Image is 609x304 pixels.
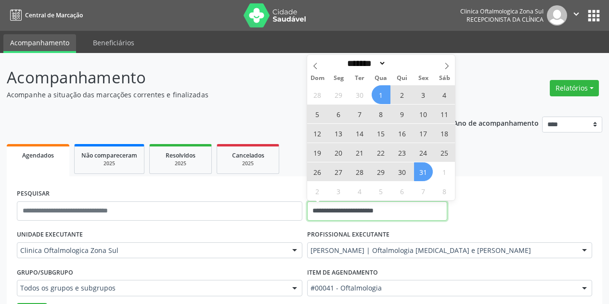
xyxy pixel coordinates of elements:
[393,85,412,104] span: Outubro 2, 2025
[393,124,412,143] span: Outubro 16, 2025
[393,182,412,200] span: Novembro 6, 2025
[414,182,433,200] span: Novembro 7, 2025
[3,34,76,53] a: Acompanhamento
[414,85,433,104] span: Outubro 3, 2025
[81,151,137,159] span: Não compareceram
[372,124,390,143] span: Outubro 15, 2025
[435,124,454,143] span: Outubro 18, 2025
[547,5,567,26] img: img
[434,75,455,81] span: Sáb
[350,182,369,200] span: Novembro 4, 2025
[329,143,348,162] span: Outubro 20, 2025
[308,105,327,123] span: Outubro 5, 2025
[413,75,434,81] span: Sex
[372,85,390,104] span: Outubro 1, 2025
[567,5,585,26] button: 
[308,85,327,104] span: Setembro 28, 2025
[308,182,327,200] span: Novembro 2, 2025
[350,124,369,143] span: Outubro 14, 2025
[414,162,433,181] span: Outubro 31, 2025
[435,105,454,123] span: Outubro 11, 2025
[224,160,272,167] div: 2025
[393,143,412,162] span: Outubro 23, 2025
[308,143,327,162] span: Outubro 19, 2025
[414,143,433,162] span: Outubro 24, 2025
[166,151,195,159] span: Resolvidos
[7,90,424,100] p: Acompanhe a situação das marcações correntes e finalizadas
[311,283,573,293] span: #00041 - Oftalmologia
[372,162,390,181] span: Outubro 29, 2025
[435,182,454,200] span: Novembro 8, 2025
[7,66,424,90] p: Acompanhamento
[7,7,83,23] a: Central de Marcação
[349,75,370,81] span: Ter
[86,34,141,51] a: Beneficiários
[311,246,573,255] span: [PERSON_NAME] | Oftalmologia [MEDICAL_DATA] e [PERSON_NAME]
[435,85,454,104] span: Outubro 4, 2025
[466,15,544,24] span: Recepcionista da clínica
[350,85,369,104] span: Setembro 30, 2025
[22,151,54,159] span: Agendados
[372,182,390,200] span: Novembro 5, 2025
[435,143,454,162] span: Outubro 25, 2025
[460,7,544,15] div: Clinica Oftalmologica Zona Sul
[17,186,50,201] label: PESQUISAR
[17,227,83,242] label: UNIDADE EXECUTANTE
[20,283,283,293] span: Todos os grupos e subgrupos
[329,182,348,200] span: Novembro 3, 2025
[307,265,378,280] label: Item de agendamento
[550,80,599,96] button: Relatórios
[414,124,433,143] span: Outubro 17, 2025
[350,143,369,162] span: Outubro 21, 2025
[344,58,387,68] select: Month
[372,105,390,123] span: Outubro 8, 2025
[329,105,348,123] span: Outubro 6, 2025
[386,58,418,68] input: Year
[81,160,137,167] div: 2025
[350,105,369,123] span: Outubro 7, 2025
[350,162,369,181] span: Outubro 28, 2025
[328,75,349,81] span: Seg
[20,246,283,255] span: Clinica Oftalmologica Zona Sul
[25,11,83,19] span: Central de Marcação
[393,162,412,181] span: Outubro 30, 2025
[391,75,413,81] span: Qui
[393,105,412,123] span: Outubro 9, 2025
[156,160,205,167] div: 2025
[307,227,389,242] label: PROFISSIONAL EXECUTANTE
[329,162,348,181] span: Outubro 27, 2025
[308,162,327,181] span: Outubro 26, 2025
[372,143,390,162] span: Outubro 22, 2025
[571,9,582,19] i: 
[329,85,348,104] span: Setembro 29, 2025
[329,124,348,143] span: Outubro 13, 2025
[585,7,602,24] button: apps
[232,151,264,159] span: Cancelados
[454,117,539,129] p: Ano de acompanhamento
[414,105,433,123] span: Outubro 10, 2025
[307,75,328,81] span: Dom
[308,124,327,143] span: Outubro 12, 2025
[17,265,73,280] label: Grupo/Subgrupo
[370,75,391,81] span: Qua
[435,162,454,181] span: Novembro 1, 2025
